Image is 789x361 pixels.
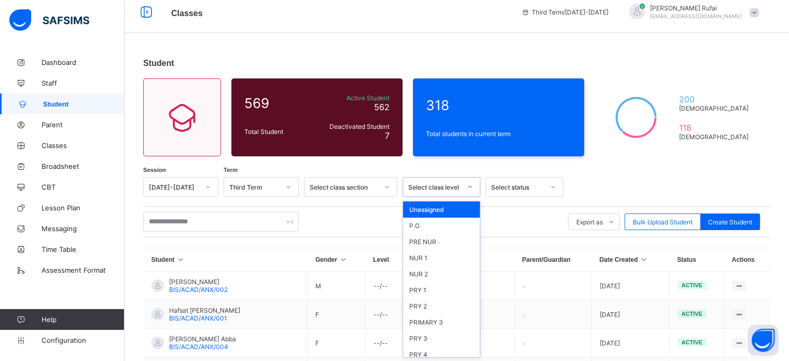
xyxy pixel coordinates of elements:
span: Assessment Format [41,266,124,274]
span: Hafsat [PERSON_NAME] [169,306,240,314]
span: Create Student [708,218,752,226]
td: F [308,329,365,357]
img: safsims [9,9,89,31]
span: [DEMOGRAPHIC_DATA] [679,104,753,112]
td: M [308,272,365,300]
span: Student [143,59,174,68]
span: Time Table [41,245,124,253]
div: PRE NUR [403,234,480,250]
th: Status [669,248,724,272]
span: 7 [385,130,390,141]
div: [DATE]-[DATE] [149,183,199,191]
div: Select class level [408,183,461,191]
td: [DATE] [591,329,669,357]
span: Dashboard [41,58,124,66]
div: NUR 1 [403,250,480,266]
th: Gender [308,248,365,272]
span: 562 [374,102,390,112]
span: [PERSON_NAME] [169,278,228,286]
div: PRY 1 [403,282,480,298]
span: Session [143,167,166,173]
button: Open asap [748,325,779,356]
div: Third Term [229,183,280,191]
span: active [682,339,702,345]
div: P.G [403,218,480,234]
td: F [308,300,365,329]
td: --/-- [365,300,436,329]
th: Student [144,248,308,272]
div: AbiodunRufai [619,4,764,21]
span: Export as [576,218,603,226]
th: Parent/Guardian [514,248,591,272]
span: Classes [171,9,203,18]
span: Bulk Upload Student [633,218,693,226]
span: Messaging [41,224,124,233]
span: CBT [41,183,124,191]
i: Sort in Ascending Order [640,256,648,263]
div: Total Student [242,125,313,138]
span: Active Student [316,94,390,102]
i: Sort in Ascending Order [339,256,348,263]
span: Lesson Plan [41,204,124,212]
div: Select status [491,183,544,191]
span: Term [224,167,238,173]
span: Student [43,100,124,108]
span: 118 [679,123,753,133]
th: Actions [724,248,770,272]
span: Staff [41,79,124,87]
span: Broadsheet [41,162,124,170]
span: active [682,311,702,317]
div: Select class section [310,183,378,191]
i: Sort in Ascending Order [176,256,185,263]
div: Unassigned [403,202,480,218]
span: 569 [244,95,311,111]
span: [PERSON_NAME] Rufai [650,4,742,12]
span: [DEMOGRAPHIC_DATA] [679,133,753,141]
td: [DATE] [591,300,669,329]
div: PRIMARY 3 [403,314,480,330]
span: Classes [41,141,124,150]
span: [PERSON_NAME] Abba [169,335,236,343]
th: Date Created [591,248,669,272]
span: session/term information [521,8,608,16]
span: active [682,282,702,288]
div: PRY 3 [403,330,480,346]
td: [DATE] [591,272,669,300]
td: --/-- [365,272,436,300]
div: PRY 2 [403,298,480,314]
th: Level [365,248,436,272]
span: [EMAIL_ADDRESS][DOMAIN_NAME] [650,13,742,19]
span: Help [41,315,124,324]
span: BIS/ACAD/ANX/004 [169,343,228,351]
span: BIS/ACAD/ANX/002 [169,286,228,293]
span: 200 [679,94,753,104]
span: Total students in current term [426,130,571,138]
span: Parent [41,121,124,129]
span: 318 [426,97,571,113]
span: Configuration [41,336,124,344]
td: --/-- [365,329,436,357]
span: BIS/ACAD/ANX/001 [169,314,227,322]
div: NUR 2 [403,266,480,282]
span: Deactivated Student [316,123,390,130]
